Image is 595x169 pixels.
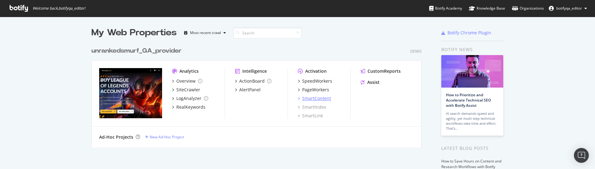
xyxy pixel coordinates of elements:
div: unrankedsmurf_GA_provider [91,46,182,55]
div: Botify Chrome Plugin [447,30,491,36]
a: PageWorkers [298,87,329,93]
div: Botify Academy [429,5,462,11]
span: Welcome back, botifyqa_editor ! [33,6,85,11]
input: Search [233,28,302,38]
a: SmartContent [298,95,331,102]
button: botifyqa_editor [544,3,592,13]
div: SiteCrawler [176,87,200,93]
div: Activation [305,68,327,74]
div: Overview [176,78,196,84]
div: SmartContent [302,95,331,102]
a: RealKeywords [172,104,205,110]
div: Assist [367,79,380,85]
div: Botify news [441,46,504,53]
a: SmartIndex [298,104,326,110]
a: Assist [361,79,380,85]
a: SiteCrawler [172,87,200,93]
img: unrankedsmurf_GA_provider [99,68,162,118]
div: My Web Properties [91,27,177,39]
a: AlertPanel [235,87,261,93]
a: Botify Chrome Plugin [441,30,491,36]
div: AlertPanel [239,87,261,93]
div: ActionBoard [239,78,265,84]
div: RealKeywords [176,104,205,110]
a: LogAnalyzer [172,95,208,102]
div: Knowledge Base [469,5,505,11]
div: Latest Blog Posts [441,145,504,152]
div: Ad-Hoc Projects [99,134,133,140]
a: CustomReports [361,68,401,74]
a: SpeedWorkers [298,78,332,84]
div: AI search demands speed and agility, yet multi-step technical workflows take time and effort. Tha... [446,111,499,131]
div: Demo [410,49,421,54]
div: Organizations [512,5,544,11]
button: Most recent crawl [182,28,228,38]
a: New Ad-Hoc Project [145,134,184,140]
a: Overview [172,78,202,84]
div: Intelligence [242,68,267,74]
div: grid [91,39,426,147]
div: SpeedWorkers [302,78,332,84]
div: Analytics [179,68,199,74]
div: Open Intercom Messenger [574,148,589,163]
div: CustomReports [368,68,401,74]
img: How to Prioritize and Accelerate Technical SEO with Botify Assist [441,55,503,88]
div: Most recent crawl [190,31,221,35]
a: SmartLink [298,113,323,119]
a: How to Prioritize and Accelerate Technical SEO with Botify Assist [446,92,491,108]
div: PageWorkers [302,87,329,93]
a: ActionBoard [235,78,271,84]
div: New Ad-Hoc Project [150,134,184,140]
a: unrankedsmurf_GA_provider [91,46,184,55]
span: botifyqa_editor [556,6,582,11]
div: LogAnalyzer [176,95,201,102]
